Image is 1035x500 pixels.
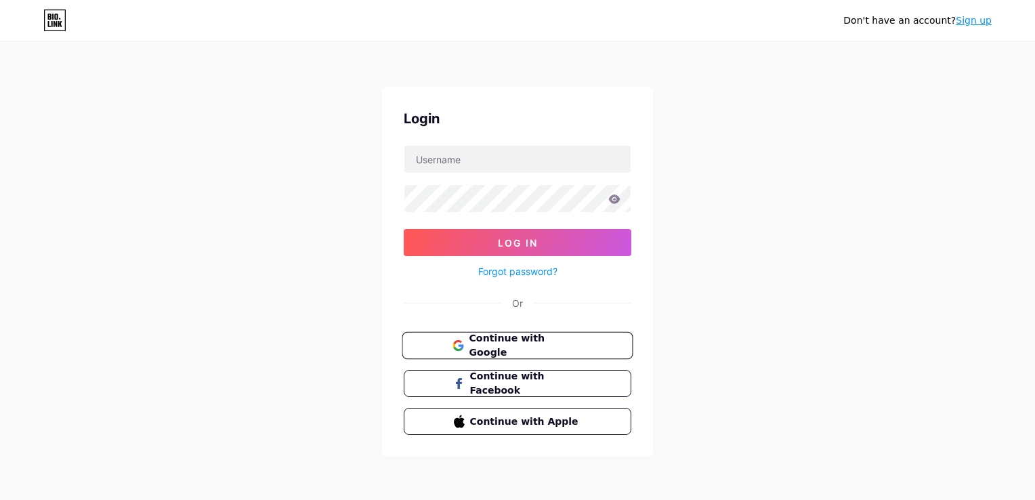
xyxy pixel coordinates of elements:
span: Continue with Facebook [470,369,582,398]
span: Log In [498,237,538,249]
a: Continue with Google [404,332,631,359]
button: Log In [404,229,631,256]
a: Sign up [956,15,992,26]
span: Continue with Apple [470,415,582,429]
button: Continue with Google [402,332,633,360]
div: Don't have an account? [843,14,992,28]
button: Continue with Apple [404,408,631,435]
input: Username [404,146,631,173]
span: Continue with Google [469,331,582,360]
div: Login [404,108,631,129]
div: Or [512,296,523,310]
a: Forgot password? [478,264,557,278]
button: Continue with Facebook [404,370,631,397]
